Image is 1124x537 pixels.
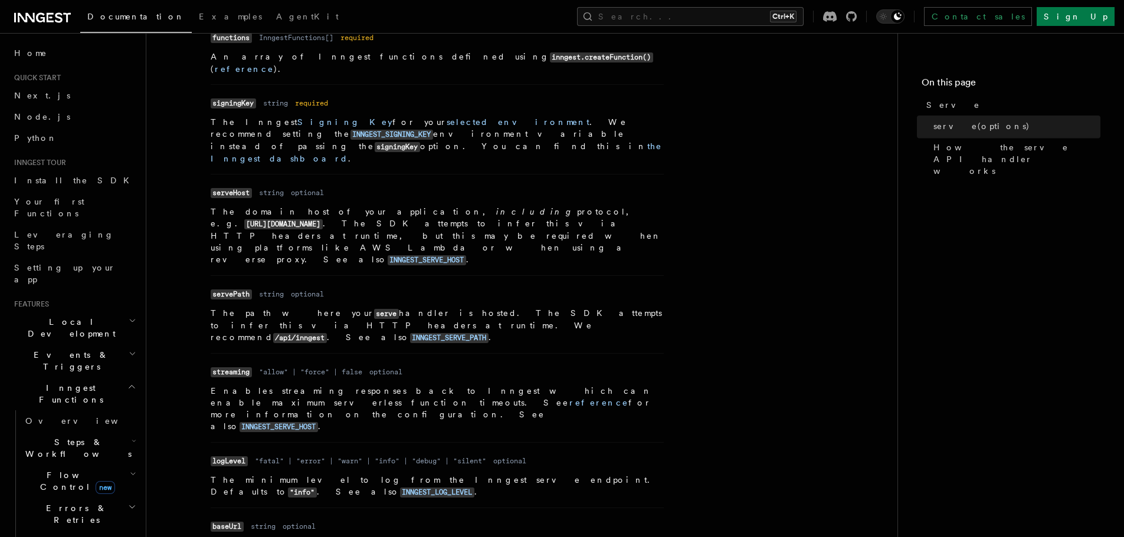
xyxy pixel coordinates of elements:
a: selected environment [447,117,589,127]
dd: "fatal" | "error" | "warn" | "info" | "debug" | "silent" [255,456,486,466]
a: reference [215,64,274,74]
a: How the serve API handler works [929,137,1100,182]
a: INNGEST_SERVE_PATH [410,332,489,342]
a: Overview [21,410,139,431]
code: /api/inngest [273,333,327,343]
p: The path where your handler is hosted. The SDK attempts to infer this via HTTP headers at runtime... [211,307,664,344]
a: Leveraging Steps [9,224,139,257]
span: Documentation [87,12,185,21]
code: logLevel [211,456,248,466]
span: Next.js [14,91,70,100]
button: Steps & Workflows [21,431,139,464]
span: Inngest tour [9,158,66,167]
a: reference [569,398,628,407]
p: The minimum level to log from the Inngest serve endpoint. Defaults to . See also . [211,474,664,498]
code: INNGEST_SERVE_HOST [388,255,466,265]
span: Serve [926,99,980,111]
code: signingKey [211,98,256,108]
span: Features [9,299,49,309]
code: INNGEST_SERVE_HOST [240,422,318,432]
span: Python [14,133,57,143]
span: Install the SDK [14,176,136,185]
a: Node.js [9,106,139,127]
a: Next.js [9,85,139,106]
span: Setting up your app [14,263,116,284]
button: Inngest Functions [9,377,139,410]
span: Events & Triggers [9,349,129,373]
span: Flow Control [21,469,130,493]
dd: InngestFunctions[] [259,33,333,42]
dd: string [251,522,276,531]
a: Install the SDK [9,170,139,191]
code: baseUrl [211,522,244,532]
span: Steps & Workflows [21,436,132,460]
button: Flow Controlnew [21,464,139,498]
a: Sign Up [1037,7,1115,26]
button: Local Development [9,311,139,344]
span: Examples [199,12,262,21]
a: Signing Key [297,117,392,127]
code: [URL][DOMAIN_NAME] [244,219,323,229]
code: serveHost [211,188,252,198]
p: An array of Inngest functions defined using ( ). [211,51,664,75]
span: Inngest Functions [9,382,127,406]
dd: "allow" | "force" | false [259,367,362,377]
dd: optional [291,188,324,197]
code: INNGEST_SERVE_PATH [410,333,489,343]
a: Examples [192,4,269,32]
code: streaming [211,367,252,377]
a: serve(options) [929,116,1100,137]
a: Setting up your app [9,257,139,290]
dd: string [259,289,284,299]
button: Events & Triggers [9,344,139,377]
dd: string [259,188,284,197]
dd: required [295,98,328,108]
span: Home [14,47,47,59]
code: INNGEST_LOG_LEVEL [400,487,474,498]
a: INNGEST_SERVE_HOST [388,255,466,264]
code: servePath [211,289,252,299]
a: AgentKit [269,4,346,32]
span: Your first Functions [14,197,84,218]
span: Quick start [9,73,61,83]
a: Serve [922,94,1100,116]
code: "info" [288,487,317,498]
code: serve [374,309,399,319]
a: Documentation [80,4,192,33]
code: inngest.createFunction() [550,52,653,62]
span: Local Development [9,316,129,340]
button: Toggle dark mode [876,9,905,24]
span: Overview [25,416,147,426]
dd: optional [283,522,316,531]
dd: optional [493,456,526,466]
p: The Inngest for your . We recommend setting the environment variable instead of passing the optio... [211,116,664,164]
h4: On this page [922,75,1100,94]
button: Search...Ctrl+K [577,7,804,26]
button: Errors & Retries [21,498,139,531]
span: serve(options) [933,120,1030,132]
em: including [496,207,577,216]
span: How the serve API handler works [933,141,1100,177]
span: new [96,481,115,494]
dd: string [263,98,288,108]
kbd: Ctrl+K [770,11,797,22]
a: Your first Functions [9,191,139,224]
dd: optional [291,289,324,299]
a: INNGEST_SIGNING_KEY [350,129,433,139]
code: functions [211,33,252,43]
dd: optional [369,367,402,377]
a: INNGEST_LOG_LEVEL [400,487,474,496]
a: Python [9,127,139,149]
code: INNGEST_SIGNING_KEY [350,130,433,140]
a: Home [9,42,139,64]
a: Contact sales [924,7,1032,26]
a: INNGEST_SERVE_HOST [240,421,318,431]
span: Errors & Retries [21,502,128,526]
span: Leveraging Steps [14,230,114,251]
p: Enables streaming responses back to Inngest which can enable maximum serverless function timeouts... [211,385,664,433]
p: The domain host of your application, protocol, e.g. . The SDK attempts to infer this via HTTP hea... [211,206,664,266]
dd: required [340,33,373,42]
span: Node.js [14,112,70,121]
span: AgentKit [276,12,339,21]
code: signingKey [375,142,420,152]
